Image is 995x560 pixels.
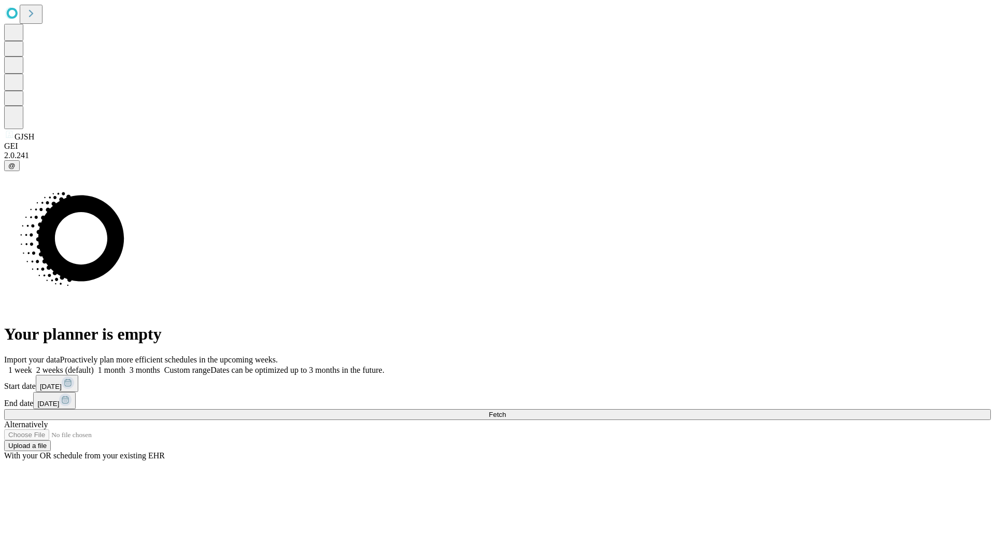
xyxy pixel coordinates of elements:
span: 2 weeks (default) [36,366,94,374]
span: GJSH [15,132,34,141]
span: Custom range [164,366,210,374]
button: [DATE] [36,375,78,392]
span: [DATE] [37,400,59,408]
span: 1 week [8,366,32,374]
span: Dates can be optimized up to 3 months in the future. [210,366,384,374]
span: 1 month [98,366,125,374]
span: [DATE] [40,383,62,390]
span: Proactively plan more efficient schedules in the upcoming weeks. [60,355,278,364]
span: With your OR schedule from your existing EHR [4,451,165,460]
span: Alternatively [4,420,48,429]
button: [DATE] [33,392,76,409]
button: @ [4,160,20,171]
button: Fetch [4,409,991,420]
span: @ [8,162,16,170]
div: GEI [4,142,991,151]
span: Import your data [4,355,60,364]
h1: Your planner is empty [4,325,991,344]
div: 2.0.241 [4,151,991,160]
div: Start date [4,375,991,392]
span: 3 months [130,366,160,374]
button: Upload a file [4,440,51,451]
span: Fetch [489,411,506,418]
div: End date [4,392,991,409]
